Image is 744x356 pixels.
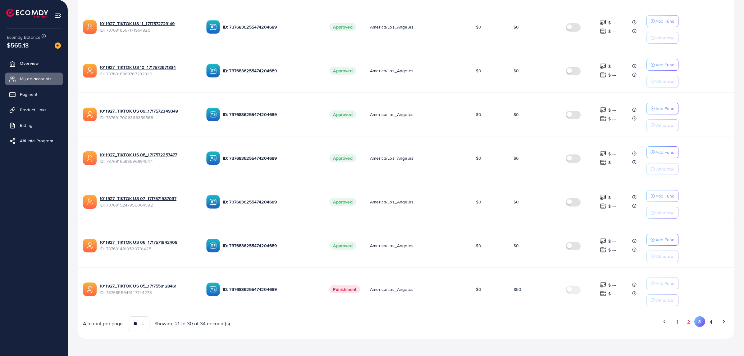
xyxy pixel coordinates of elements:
[513,155,519,161] span: $0
[646,251,678,262] button: Withdraw
[600,150,606,157] img: top-up amount
[476,24,481,30] span: $0
[655,236,674,243] p: Add Fund
[646,190,678,202] button: Add Fund
[655,34,673,42] p: Withdraw
[655,209,673,216] p: Withdraw
[411,316,729,328] ul: Pagination
[370,24,413,30] span: America/Los_Angeles
[329,242,356,250] span: Approved
[608,238,616,245] p: $ ---
[600,159,606,166] img: top-up amount
[5,119,63,131] a: Billing
[100,64,196,77] div: <span class='underline'>1011927_TIKTOK US 10_1717572671834</span></br>7376918369767292929
[476,111,481,118] span: $0
[718,328,739,351] iframe: Chat
[476,243,481,249] span: $0
[223,111,320,118] p: ID: 7376836255474204689
[646,278,678,289] button: Add Fund
[100,195,176,202] a: 1011927_TIKTOK US 07_1717571937037
[705,316,716,328] button: Go to page 4
[223,154,320,162] p: ID: 7376836255474204689
[100,283,176,289] a: 1011927_TIKTOK US 05_1717558128461
[6,9,48,18] img: logo
[513,199,519,205] span: $0
[7,41,29,50] span: $565.13
[608,159,616,166] p: $ ---
[608,290,616,297] p: $ ---
[608,202,616,210] p: $ ---
[83,239,97,252] img: ic-ads-acc.e4c84228.svg
[476,286,481,292] span: $0
[100,20,175,27] a: 1011927_TIKTOK US 11_1717572729149
[5,135,63,147] a: Affiliate Program
[100,239,177,245] a: 1011927_TIKTOK US 06_1717571842408
[100,71,196,77] span: ID: 7376918369767292929
[83,20,97,34] img: ic-ads-acc.e4c84228.svg
[329,154,356,162] span: Approved
[655,122,673,129] p: Withdraw
[600,107,606,113] img: top-up amount
[20,91,37,97] span: Payment
[370,111,413,118] span: America/Los_Angeles
[83,64,97,78] img: ic-ads-acc.e4c84228.svg
[5,88,63,100] a: Payment
[694,316,705,327] button: Go to page 3
[206,239,220,252] img: ic-ba-acc.ded83a64.svg
[608,194,616,201] p: $ ---
[513,24,519,30] span: $0
[655,78,673,85] p: Withdraw
[655,105,674,112] p: Add Fund
[20,76,52,82] span: My ad accounts
[646,103,678,114] button: Add Fund
[370,199,413,205] span: America/Los_Angeles
[20,60,39,66] span: Overview
[655,61,674,69] p: Add Fund
[608,246,616,254] p: $ ---
[100,152,177,158] a: 1011927_TIKTOK US 08_1717572257477
[655,149,674,156] p: Add Fund
[655,280,674,287] p: Add Fund
[476,155,481,161] span: $0
[100,246,196,252] span: ID: 7376914810530791425
[513,243,519,249] span: $0
[154,320,230,327] span: Showing 21 To 30 of 34 account(s)
[600,247,606,253] img: top-up amount
[83,283,97,296] img: ic-ads-acc.e4c84228.svg
[646,146,678,158] button: Add Fund
[672,316,683,328] button: Go to page 1
[659,316,670,327] button: Go to previous page
[600,28,606,34] img: top-up amount
[646,234,678,246] button: Add Fund
[20,138,53,144] span: Affiliate Program
[206,64,220,78] img: ic-ba-acc.ded83a64.svg
[608,28,616,35] p: $ ---
[100,108,196,121] div: <span class='underline'>1011927_TIKTOK US 09_1717572349349</span></br>7376917006366359568
[100,108,178,114] a: 1011927_TIKTOK US 09_1717572349349
[100,239,196,252] div: <span class='underline'>1011927_TIKTOK US 06_1717571842408</span></br>7376914810530791425
[646,32,678,44] button: Withdraw
[683,316,694,328] button: Go to page 2
[100,27,196,33] span: ID: 7376918567171964929
[646,76,678,87] button: Withdraw
[370,243,413,249] span: America/Los_Angeles
[55,12,62,19] img: menu
[646,207,678,219] button: Withdraw
[608,71,616,79] p: $ ---
[655,165,673,173] p: Withdraw
[5,104,63,116] a: Product Links
[100,114,196,121] span: ID: 7376917006366359568
[223,286,320,293] p: ID: 7376836255474204689
[608,63,616,70] p: $ ---
[223,23,320,31] p: ID: 7376836255474204689
[100,64,176,70] a: 1011927_TIKTOK US 10_1717572671834
[600,282,606,288] img: top-up amount
[476,68,481,74] span: $0
[646,119,678,131] button: Withdraw
[600,115,606,122] img: top-up amount
[655,192,674,200] p: Add Fund
[329,198,356,206] span: Approved
[100,158,196,164] span: ID: 7376916593596694544
[206,283,220,296] img: ic-ba-acc.ded83a64.svg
